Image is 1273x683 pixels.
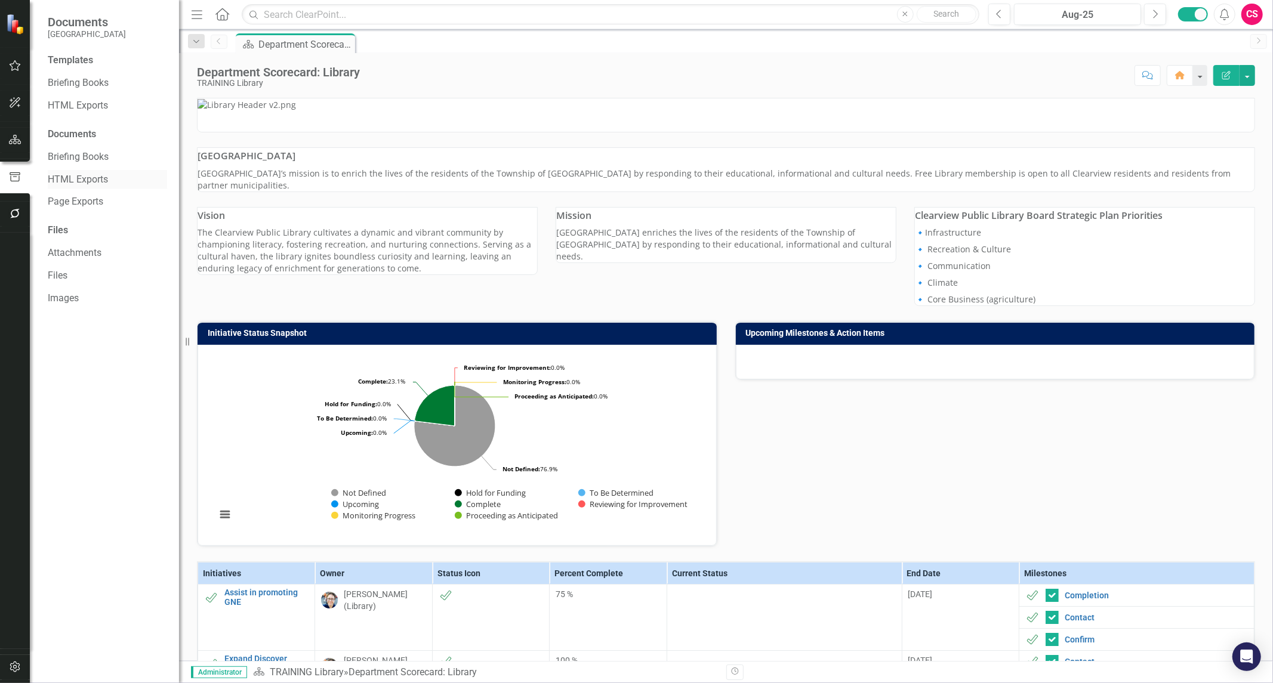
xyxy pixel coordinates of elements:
[197,79,360,88] div: TRAINING Library
[358,377,405,385] text: 23.1%
[48,292,167,305] a: Images
[1065,591,1248,600] a: Completion
[439,654,453,669] img: Complete
[204,591,218,605] img: Complete
[432,585,549,651] td: Double-Click to Edit
[331,499,380,509] button: Show Upcoming
[224,654,309,673] a: Expand Discover Library Days Program
[514,392,594,400] tspan: Proceeding as Anticipated:
[325,400,377,408] tspan: Hold for Funding:
[331,488,386,498] button: Show Not Defined
[48,128,167,141] div: Documents
[503,465,540,473] tspan: Not Defined:
[317,414,373,422] tspan: To Be Determined:
[48,54,167,67] div: Templates
[915,241,1254,258] p: 🔹 Recreation & Culture
[414,385,495,466] path: Not Defined, 10.
[242,4,979,25] input: Search ClearPoint...
[556,654,660,666] div: 100 %
[908,656,933,665] span: [DATE]
[1019,607,1254,629] td: Double-Click to Edit Right Click for Context Menu
[455,511,558,521] button: Show Proceeding as Anticipated
[210,354,699,533] svg: Interactive chart
[48,224,167,237] div: Files
[198,151,1254,162] h3: [GEOGRAPHIC_DATA]
[1018,8,1137,22] div: Aug-25
[1232,642,1261,671] div: Open Intercom Messenger
[217,506,233,523] button: View chart menu, Chart
[315,585,432,651] td: Double-Click to Edit
[455,499,501,509] button: Show Complete
[915,291,1254,305] p: 🔹 Core Business (agriculture)
[341,428,373,437] tspan: Upcoming:
[746,329,1249,338] h3: Upcoming Milestones & Action Items
[915,227,1254,241] p: 🔹Infrastructure
[439,588,453,602] img: Complete
[503,378,566,386] tspan: Monitoring Progress:
[344,588,426,612] div: [PERSON_NAME] (Library)
[503,378,580,386] text: 0.0%
[1019,629,1254,651] td: Double-Click to Edit Right Click for Context Menu
[321,658,338,675] img: Jennifer La Chapelle
[198,585,315,651] td: Double-Click to Edit Right Click for Context Menu
[197,66,360,79] div: Department Scorecard: Library
[917,6,976,23] button: Search
[578,488,654,498] button: Show To Be Determined
[48,29,126,39] small: [GEOGRAPHIC_DATA]
[1019,585,1254,607] td: Double-Click to Edit Right Click for Context Menu
[48,269,167,283] a: Files
[321,592,338,608] img: Jennifer La Chapelle
[48,76,167,90] a: Briefing Books
[210,354,704,533] div: Chart. Highcharts interactive chart.
[343,510,415,521] text: Monitoring Progress
[317,414,387,422] text: 0.0%
[48,246,167,260] a: Attachments
[343,487,386,498] text: Not Defined
[590,499,688,509] text: Reviewing for Improvement
[6,13,27,34] img: ClearPoint Strategy
[198,227,537,274] p: The Clearview Public Library cultivates a dynamic and vibrant community by championing literacy, ...
[915,211,1254,221] h3: Clearview Public Library Board Strategic Plan Priorities
[1025,632,1040,647] img: Complete
[550,585,667,651] td: Double-Click to Edit
[48,15,126,29] span: Documents
[48,150,167,164] a: Briefing Books
[915,274,1254,291] p: 🔹 Climate
[204,657,218,671] img: Complete
[258,37,352,52] div: Department Scorecard: Library
[358,377,388,385] tspan: Complete:
[224,588,309,607] a: Assist in promoting GNE
[1025,610,1040,625] img: Complete
[514,392,608,400] text: 0.0%
[556,211,896,221] h3: Mission
[349,666,477,678] div: Department Scorecard: Library
[1025,588,1040,602] img: Complete
[1065,613,1248,622] a: Contact
[208,329,711,338] h3: Initiative Status Snapshot
[464,363,551,372] tspan: Reviewing for Improvement:
[270,666,344,678] a: TRAINING Library
[933,9,959,18] span: Search
[48,173,167,187] a: HTML Exports
[590,487,654,498] text: To Be Determined
[48,195,167,209] a: Page Exports
[667,585,902,651] td: Double-Click to Edit
[455,488,526,498] button: Show Hold for Funding
[198,99,296,111] img: Library Header v2.png
[466,499,501,509] text: Complete
[503,465,557,473] text: 76.9%
[578,499,689,509] button: Show Reviewing for Improvement
[464,363,565,372] text: 0.0%
[191,666,247,678] span: Administrator
[198,211,537,221] h3: Vision
[198,168,1254,191] p: [GEOGRAPHIC_DATA]’s mission is to enrich the lives of the residents of the Township of [GEOGRAPHI...
[902,585,1019,651] td: Double-Click to Edit
[253,666,717,679] div: »
[1065,657,1248,666] a: Contact
[331,511,415,521] button: Show Monitoring Progress
[556,588,660,600] div: 75 %
[908,589,933,599] span: [DATE]
[415,385,455,426] path: Complete, 3.
[341,428,387,437] text: 0.0%
[344,654,426,678] div: [PERSON_NAME] (Library)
